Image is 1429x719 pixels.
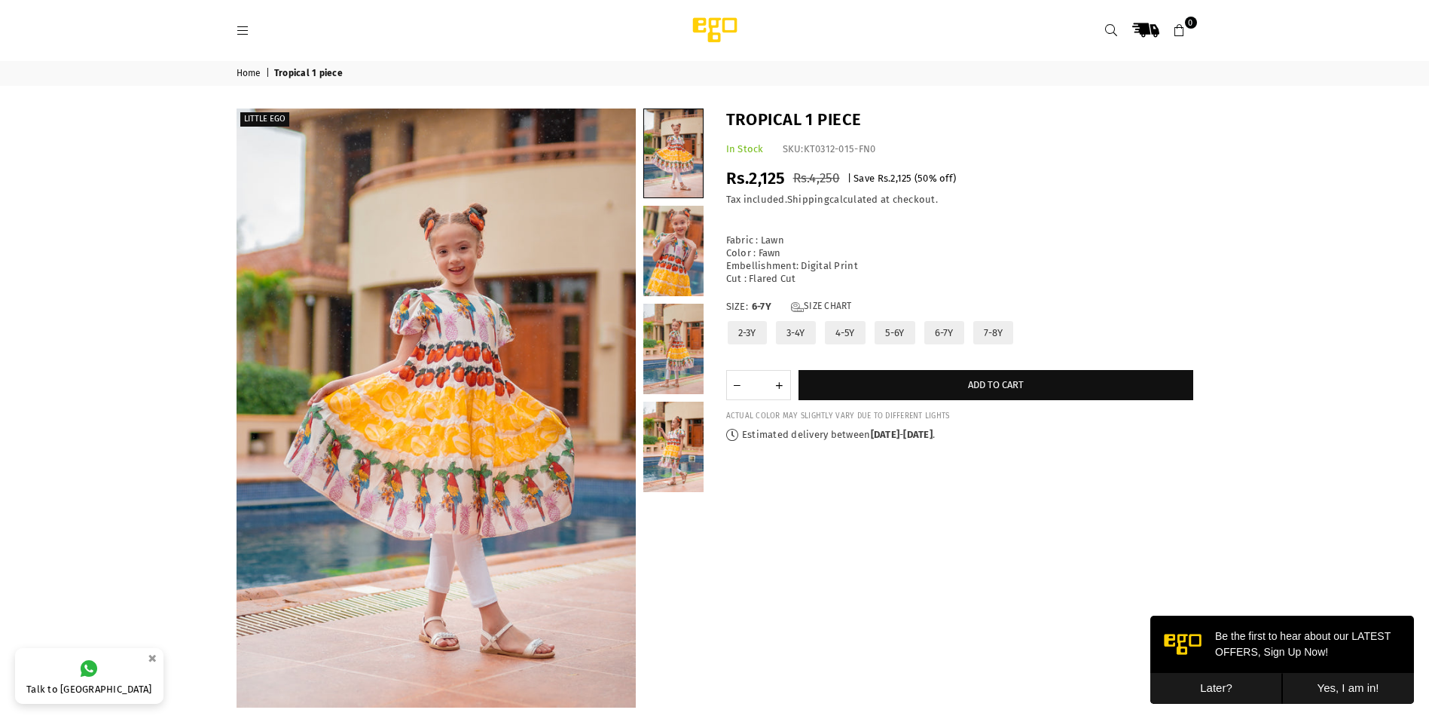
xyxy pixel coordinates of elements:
[774,320,817,346] label: 3-4Y
[793,170,840,186] span: Rs.4,250
[726,222,1193,285] div: Fabric : Lawn Color : Fawn Embellishment: Digital Print Cut : Flared Cut
[726,194,1193,207] div: Tax included. calculated at checkout.
[15,648,163,704] a: Talk to [GEOGRAPHIC_DATA]
[972,320,1015,346] label: 7-8Y
[791,301,852,314] a: Size Chart
[853,173,875,184] span: Save
[240,112,289,127] label: Little EGO
[752,301,782,314] span: 6-7Y
[237,68,264,80] a: Home
[726,370,791,400] quantity-input: Quantity
[878,173,912,184] span: Rs.2,125
[266,68,272,80] span: |
[871,429,900,440] time: [DATE]
[726,301,1193,314] label: Size:
[651,15,779,45] img: Ego
[726,412,1193,421] div: ACTUAL COLOR MAY SLIGHTLY VARY DUE TO DIFFERENT LIGHTS
[847,173,851,184] span: |
[726,143,764,155] span: In Stock
[274,68,345,80] span: Tropical 1 piece
[914,173,956,184] span: ( % off)
[1150,616,1414,704] iframe: webpush-onsite
[823,320,867,346] label: 4-5Y
[787,194,829,206] a: Shipping
[225,61,1205,86] nav: breadcrumbs
[918,173,929,184] span: 50
[873,320,917,346] label: 5-6Y
[1185,17,1197,29] span: 0
[726,109,1193,132] h1: Tropical 1 piece
[968,379,1024,390] span: Add to cart
[237,109,636,708] img: Tropical 1 piece
[726,429,1193,442] p: Estimated delivery between - .
[143,646,161,671] button: ×
[798,370,1193,400] button: Add to cart
[1166,17,1193,44] a: 0
[903,429,933,440] time: [DATE]
[804,143,876,155] span: KT0312-015-FN0
[726,168,786,188] span: Rs.2,125
[230,24,257,35] a: Menu
[1098,17,1125,44] a: Search
[923,320,966,346] label: 6-7Y
[726,320,768,346] label: 2-3Y
[783,143,876,156] div: SKU:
